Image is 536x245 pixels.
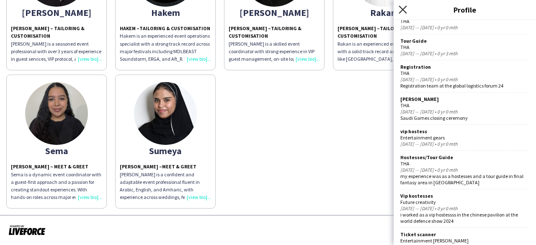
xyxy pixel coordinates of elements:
div: [DATE] — [DATE] • 0 yr 0 mth [400,205,529,211]
div: vip hostess [400,128,529,134]
div: Ticket scanner [400,231,529,237]
div: Tour Guide [400,38,529,44]
div: THA [400,18,529,24]
img: thumb-68c953dee6323.jpeg [25,82,88,145]
span: Tailoring & Customisation [139,25,210,31]
div: Sumeya [120,147,211,155]
p: Sema is a dynamic event coordinator with a guest-first approach and a passion for creating stando... [11,171,102,201]
strong: [PERSON_NAME] – [338,25,380,31]
strong: Hakem – [120,25,139,31]
div: Registration [400,64,529,70]
div: i worked as a vip hostessss in the chinese pavilion at the world defence show 2024 [400,211,529,224]
div: Saudi Games closing ceremony [400,115,529,121]
p: Hakem is an experienced event operations specialist with a strong track record across major festi... [120,32,211,63]
h3: Profile [394,4,536,15]
div: [DATE] — [DATE] • 0 yr 0 mth [400,24,529,31]
div: [DATE] — [DATE] • 0 yr 3 mth [400,50,529,57]
p: [PERSON_NAME] is a confident and adaptable event professional fluent in Arabic, English, and Amha... [120,171,211,201]
p: Rakan is an experienced event supervisor with a solid track record across major sites like [GEOGR... [338,40,429,63]
div: THA [400,44,529,50]
div: [DATE] — [DATE] • 0 yr 0 mth [400,167,529,173]
div: Entertainment gears [400,134,529,141]
div: Entertainment [PERSON_NAME] [400,237,529,244]
img: thumb-672b3d4d69e2b.jpeg [134,82,197,145]
p: [PERSON_NAME] is a skilled event coordinator with strong experience in VIP guest management, on-s... [229,40,320,63]
div: Rakan [338,9,429,16]
div: [PERSON_NAME] [400,96,529,102]
strong: [PERSON_NAME] – Tailoring & Customisation [11,25,85,39]
div: Sema [11,147,102,155]
div: Vip hostesses [400,193,529,199]
div: Hakem [120,9,211,16]
strong: [PERSON_NAME] – [120,163,162,170]
div: THA [400,160,529,167]
p: [PERSON_NAME] is a seasoned event professional with over 3 years of experience in guest services,... [11,40,102,63]
div: THA [400,70,529,76]
span: Meet & Greet [162,163,196,170]
div: Hostesses/Tour Guide [400,154,529,160]
div: [PERSON_NAME] [229,9,320,16]
strong: [PERSON_NAME] – Meet & Greet [11,163,88,170]
div: [DATE] — [DATE] • 0 yr 0 mth [400,108,529,115]
div: [DATE] — [DATE] • 0 yr 0 mth [400,141,529,147]
div: THA [400,102,529,108]
div: [PERSON_NAME] [11,9,102,16]
img: Powered by Liveforce [8,224,46,236]
div: Registration team at the global logistics forum 24 [400,83,529,89]
div: Future creativity [400,199,529,205]
strong: [PERSON_NAME] – [229,25,271,31]
div: my experience was as a hostesses and a tour guide in final fantasy area in [GEOGRAPHIC_DATA] [400,173,529,186]
div: [DATE] — [DATE] • 0 yr 0 mth [400,76,529,83]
